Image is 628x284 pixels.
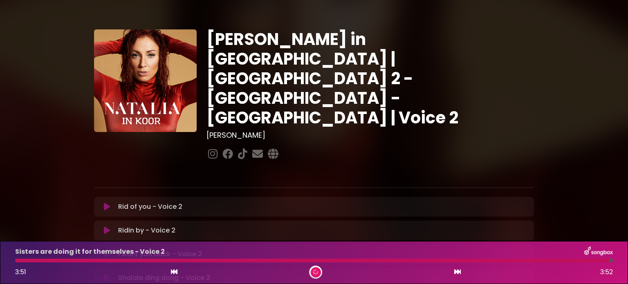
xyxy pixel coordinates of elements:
img: songbox-logo-white.png [584,246,613,257]
span: 3:52 [600,267,613,277]
img: YTVS25JmS9CLUqXqkEhs [94,29,197,132]
p: Ridin by - Voice 2 [118,226,175,235]
h3: [PERSON_NAME] [206,131,534,140]
p: Rid of you - Voice 2 [118,202,182,212]
h1: [PERSON_NAME] in [GEOGRAPHIC_DATA] | [GEOGRAPHIC_DATA] 2 - [GEOGRAPHIC_DATA] - [GEOGRAPHIC_DATA] ... [206,29,534,127]
p: Sisters are doing it for themselves - Voice 2 [15,247,165,257]
span: 3:51 [15,267,26,277]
